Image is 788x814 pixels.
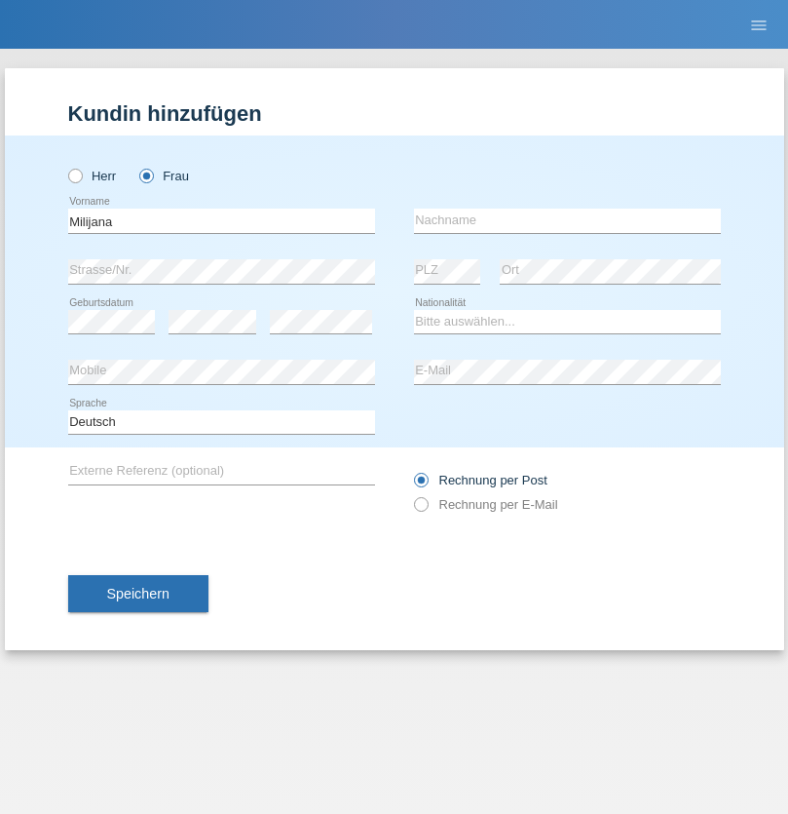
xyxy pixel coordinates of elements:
label: Herr [68,169,117,183]
span: Speichern [107,586,169,601]
input: Herr [68,169,81,181]
label: Rechnung per Post [414,473,547,487]
h1: Kundin hinzufügen [68,101,721,126]
input: Rechnung per Post [414,473,427,497]
input: Rechnung per E-Mail [414,497,427,522]
input: Frau [139,169,152,181]
label: Rechnung per E-Mail [414,497,558,512]
i: menu [749,16,769,35]
a: menu [739,19,778,30]
label: Frau [139,169,189,183]
button: Speichern [68,575,208,612]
